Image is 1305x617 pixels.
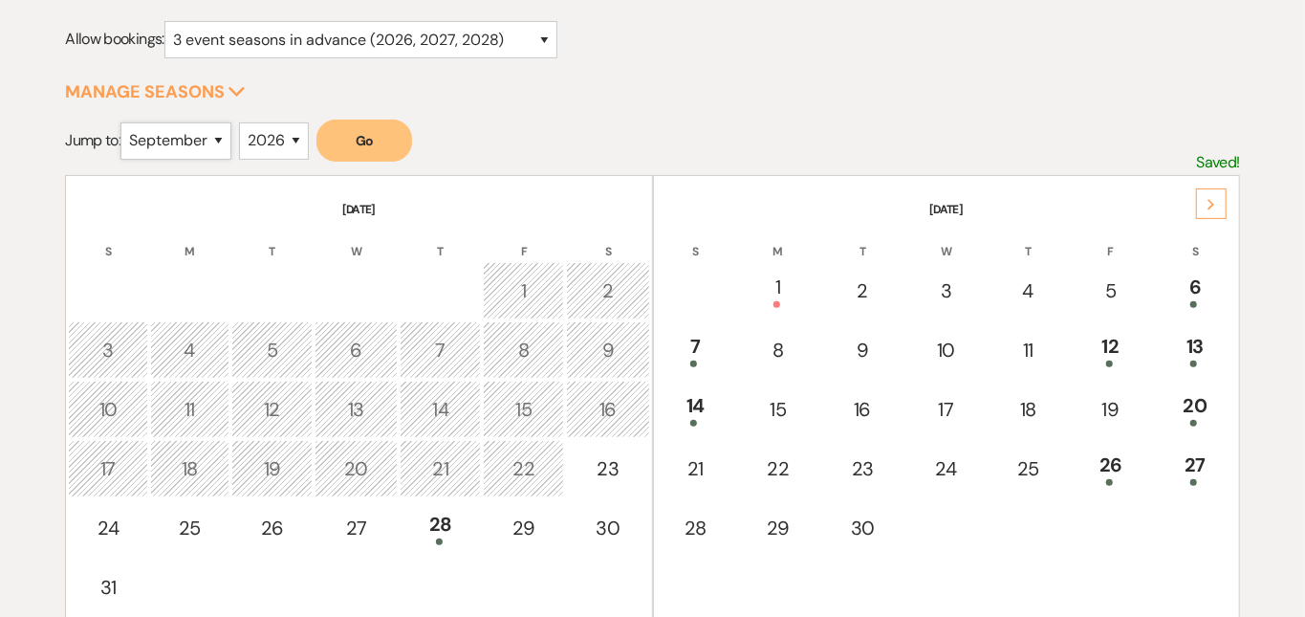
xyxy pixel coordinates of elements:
[998,395,1057,424] div: 18
[78,395,137,424] div: 10
[666,391,726,427] div: 14
[316,120,412,162] button: Go
[1164,391,1226,427] div: 20
[832,336,894,364] div: 9
[988,220,1068,260] th: T
[1070,220,1151,260] th: F
[161,395,219,424] div: 11
[1197,150,1240,175] p: Saved!
[242,336,302,364] div: 5
[493,454,554,483] div: 22
[1164,273,1226,308] div: 6
[78,336,137,364] div: 3
[68,220,147,260] th: S
[1080,395,1141,424] div: 19
[917,336,976,364] div: 10
[1080,276,1141,305] div: 5
[656,178,1237,218] th: [DATE]
[161,514,219,542] div: 25
[65,130,120,150] span: Jump to:
[748,395,808,424] div: 15
[748,514,808,542] div: 29
[1080,332,1141,367] div: 12
[410,510,470,545] div: 28
[576,454,639,483] div: 23
[666,514,726,542] div: 28
[917,276,976,305] div: 3
[410,395,470,424] div: 14
[493,336,554,364] div: 8
[493,395,554,424] div: 15
[493,514,554,542] div: 29
[1080,451,1141,486] div: 26
[325,336,387,364] div: 6
[161,454,219,483] div: 18
[917,395,976,424] div: 17
[231,220,313,260] th: T
[161,336,219,364] div: 4
[1153,220,1236,260] th: S
[483,220,564,260] th: F
[65,83,246,100] button: Manage Seasons
[832,454,894,483] div: 23
[68,178,649,218] th: [DATE]
[576,336,639,364] div: 9
[78,454,137,483] div: 17
[78,514,137,542] div: 24
[917,454,976,483] div: 24
[666,332,726,367] div: 7
[576,395,639,424] div: 16
[242,395,302,424] div: 12
[832,395,894,424] div: 16
[242,514,302,542] div: 26
[748,336,808,364] div: 8
[998,336,1057,364] div: 11
[315,220,398,260] th: W
[78,573,137,602] div: 31
[400,220,481,260] th: T
[666,454,726,483] div: 21
[656,220,736,260] th: S
[748,273,808,308] div: 1
[65,30,163,50] span: Allow bookings:
[748,454,808,483] div: 22
[737,220,818,260] th: M
[325,454,387,483] div: 20
[906,220,987,260] th: W
[242,454,302,483] div: 19
[821,220,904,260] th: T
[566,220,649,260] th: S
[325,395,387,424] div: 13
[493,276,554,305] div: 1
[576,514,639,542] div: 30
[576,276,639,305] div: 2
[325,514,387,542] div: 27
[1164,332,1226,367] div: 13
[832,276,894,305] div: 2
[150,220,229,260] th: M
[998,454,1057,483] div: 25
[1164,451,1226,486] div: 27
[998,276,1057,305] div: 4
[410,454,470,483] div: 21
[410,336,470,364] div: 7
[832,514,894,542] div: 30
